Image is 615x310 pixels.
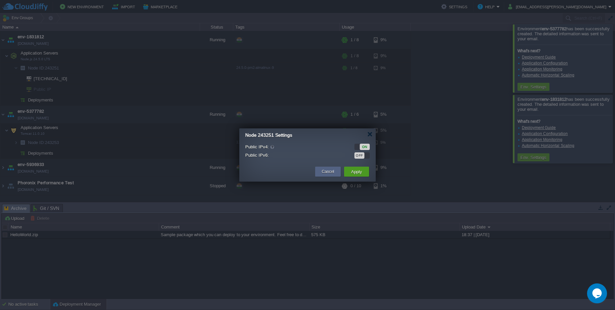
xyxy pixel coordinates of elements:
[245,132,292,138] span: Node 243251 Settings
[354,152,364,159] div: OFF
[360,144,370,150] div: ON
[587,283,608,303] iframe: chat widget
[245,143,339,150] label: Public IPv4:
[245,152,339,159] label: Public IPv6:
[349,168,364,176] button: Apply
[322,168,334,175] button: Cancel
